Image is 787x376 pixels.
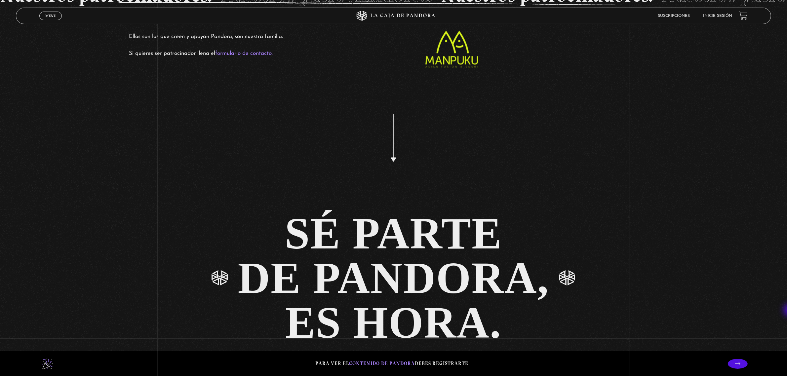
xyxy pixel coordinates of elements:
[45,14,56,18] span: Menu
[739,11,748,20] a: View your shopping cart
[349,360,415,366] span: contenido de Pandora
[215,51,273,56] a: formulario de contacto.
[658,14,690,18] a: Suscripciones
[129,49,328,59] p: Si quieres ser patrocinador llena el
[238,211,549,345] div: SÉ PARTE DE PANDORA, ES HORA.
[703,14,732,18] a: Inicie sesión
[43,19,59,24] span: Cerrar
[315,359,468,368] p: Para ver el debes registrarte
[129,32,328,42] p: Ellos son los que creen y apoyan Pandora, son nuestra familia.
